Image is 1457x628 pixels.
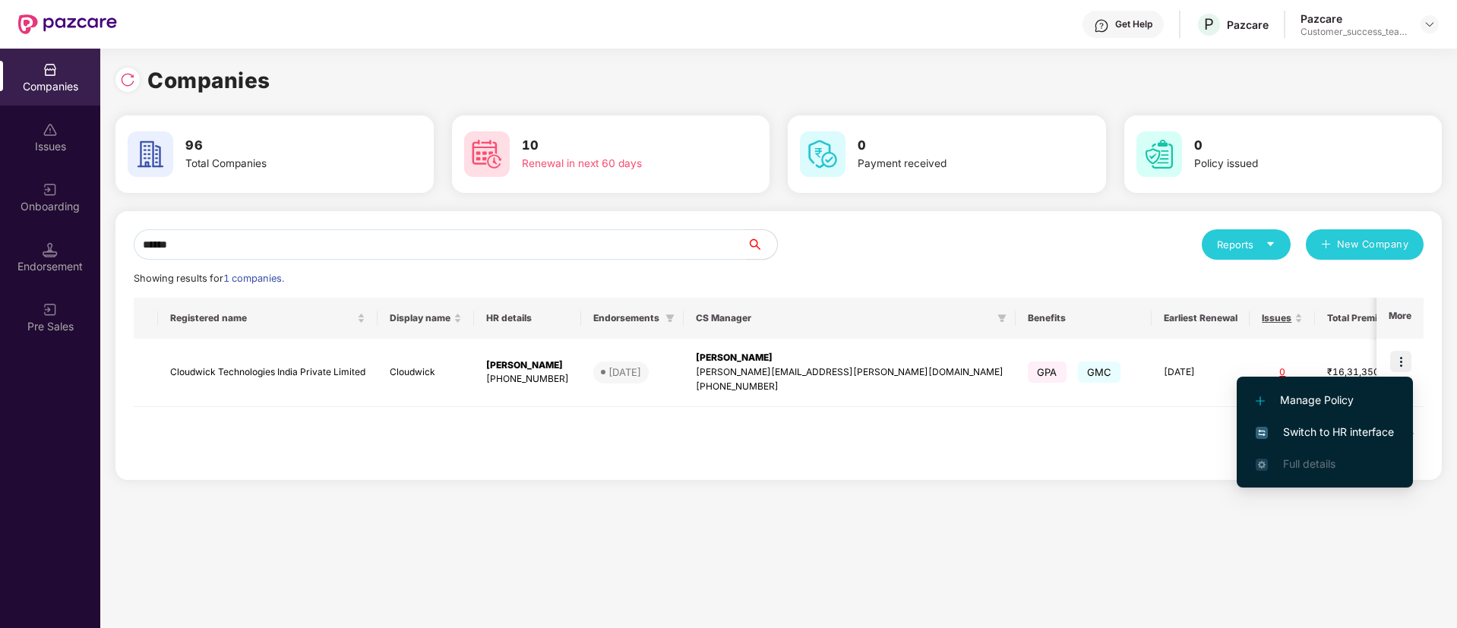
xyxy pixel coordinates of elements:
img: svg+xml;base64,PHN2ZyBpZD0iSGVscC0zMngzMiIgeG1sbnM9Imh0dHA6Ly93d3cudzMub3JnLzIwMDAvc3ZnIiB3aWR0aD... [1094,18,1109,33]
span: Issues [1262,312,1291,324]
button: plusNew Company [1306,229,1424,260]
h3: 0 [858,136,1049,156]
div: Get Help [1115,18,1152,30]
span: Showing results for [134,273,284,284]
th: Earliest Renewal [1152,298,1250,339]
div: Policy issued [1194,156,1386,172]
th: Display name [378,298,474,339]
td: Cloudwick Technologies India Private Limited [158,339,378,407]
img: svg+xml;base64,PHN2ZyB3aWR0aD0iMTQuNSIgaGVpZ2h0PSIxNC41IiB2aWV3Qm94PSIwIDAgMTYgMTYiIGZpbGw9Im5vbm... [43,242,58,257]
span: Total Premium [1327,312,1392,324]
div: [PERSON_NAME][EMAIL_ADDRESS][PERSON_NAME][DOMAIN_NAME] [696,365,1003,380]
span: New Company [1337,237,1409,252]
img: icon [1390,351,1411,372]
td: [DATE] [1152,339,1250,407]
span: Full details [1283,457,1335,470]
span: Registered name [170,312,354,324]
img: svg+xml;base64,PHN2ZyB4bWxucz0iaHR0cDovL3d3dy53My5vcmcvMjAwMC9zdmciIHdpZHRoPSI2MCIgaGVpZ2h0PSI2MC... [1136,131,1182,177]
h1: Companies [147,64,270,97]
span: Manage Policy [1256,392,1394,409]
img: svg+xml;base64,PHN2ZyBpZD0iSXNzdWVzX2Rpc2FibGVkIiB4bWxucz0iaHR0cDovL3d3dy53My5vcmcvMjAwMC9zdmciIH... [43,122,58,137]
span: GPA [1028,361,1067,383]
span: caret-down [1266,239,1275,249]
img: svg+xml;base64,PHN2ZyB4bWxucz0iaHR0cDovL3d3dy53My5vcmcvMjAwMC9zdmciIHdpZHRoPSIxNiIgaGVpZ2h0PSIxNi... [1256,427,1268,439]
div: Customer_success_team_lead [1301,26,1407,38]
img: svg+xml;base64,PHN2ZyB4bWxucz0iaHR0cDovL3d3dy53My5vcmcvMjAwMC9zdmciIHdpZHRoPSI2MCIgaGVpZ2h0PSI2MC... [800,131,845,177]
th: Registered name [158,298,378,339]
th: More [1376,298,1424,339]
span: plus [1321,239,1331,251]
h3: 96 [185,136,377,156]
button: search [746,229,778,260]
div: Pazcare [1227,17,1269,32]
span: Display name [390,312,450,324]
span: P [1204,15,1214,33]
span: Endorsements [593,312,659,324]
div: Payment received [858,156,1049,172]
span: filter [662,309,678,327]
div: [DATE] [608,364,641,380]
span: search [746,238,777,251]
div: [PHONE_NUMBER] [486,372,569,387]
img: svg+xml;base64,PHN2ZyB4bWxucz0iaHR0cDovL3d3dy53My5vcmcvMjAwMC9zdmciIHdpZHRoPSIxMi4yMDEiIGhlaWdodD... [1256,396,1265,406]
img: svg+xml;base64,PHN2ZyB3aWR0aD0iMjAiIGhlaWdodD0iMjAiIHZpZXdCb3g9IjAgMCAyMCAyMCIgZmlsbD0ibm9uZSIgeG... [43,302,58,317]
span: 1 companies. [223,273,284,284]
img: svg+xml;base64,PHN2ZyB4bWxucz0iaHR0cDovL3d3dy53My5vcmcvMjAwMC9zdmciIHdpZHRoPSI2MCIgaGVpZ2h0PSI2MC... [128,131,173,177]
div: Total Companies [185,156,377,172]
div: Renewal in next 60 days [522,156,713,172]
th: Benefits [1016,298,1152,339]
span: filter [997,314,1007,323]
img: svg+xml;base64,PHN2ZyB4bWxucz0iaHR0cDovL3d3dy53My5vcmcvMjAwMC9zdmciIHdpZHRoPSIxNi4zNjMiIGhlaWdodD... [1256,459,1268,471]
div: [PHONE_NUMBER] [696,380,1003,394]
img: svg+xml;base64,PHN2ZyB3aWR0aD0iMjAiIGhlaWdodD0iMjAiIHZpZXdCb3g9IjAgMCAyMCAyMCIgZmlsbD0ibm9uZSIgeG... [43,182,58,197]
div: [PERSON_NAME] [486,358,569,373]
img: svg+xml;base64,PHN2ZyB4bWxucz0iaHR0cDovL3d3dy53My5vcmcvMjAwMC9zdmciIHdpZHRoPSI2MCIgaGVpZ2h0PSI2MC... [464,131,510,177]
span: Switch to HR interface [1256,424,1394,440]
img: svg+xml;base64,PHN2ZyBpZD0iRHJvcGRvd24tMzJ4MzIiIHhtbG5zPSJodHRwOi8vd3d3LnczLm9yZy8yMDAwL3N2ZyIgd2... [1424,18,1436,30]
div: Pazcare [1301,11,1407,26]
th: HR details [474,298,581,339]
div: ₹16,31,350 [1327,365,1403,380]
img: svg+xml;base64,PHN2ZyBpZD0iQ29tcGFuaWVzIiB4bWxucz0iaHR0cDovL3d3dy53My5vcmcvMjAwMC9zdmciIHdpZHRoPS... [43,62,58,77]
div: 0 [1262,365,1303,380]
td: Cloudwick [378,339,474,407]
div: [PERSON_NAME] [696,351,1003,365]
div: Reports [1217,237,1275,252]
th: Issues [1250,298,1315,339]
img: svg+xml;base64,PHN2ZyBpZD0iUmVsb2FkLTMyeDMyIiB4bWxucz0iaHR0cDovL3d3dy53My5vcmcvMjAwMC9zdmciIHdpZH... [120,72,135,87]
span: filter [994,309,1010,327]
th: Total Premium [1315,298,1415,339]
img: New Pazcare Logo [18,14,117,34]
span: GMC [1078,361,1121,383]
h3: 0 [1194,136,1386,156]
span: filter [665,314,675,323]
span: CS Manager [696,312,991,324]
h3: 10 [522,136,713,156]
